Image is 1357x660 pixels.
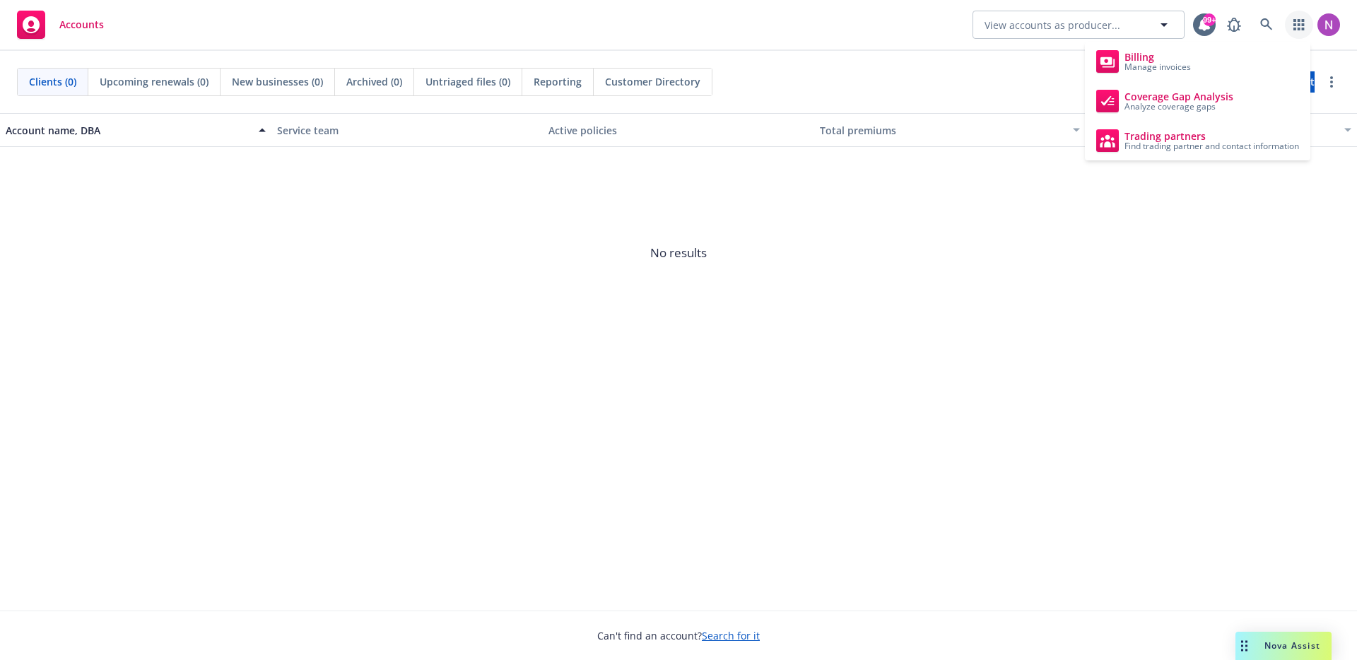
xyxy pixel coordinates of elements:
span: New businesses (0) [232,74,323,89]
a: Report a Bug [1220,11,1248,39]
a: Billing [1091,45,1305,78]
a: more [1323,73,1340,90]
span: Can't find an account? [597,628,760,643]
span: Coverage Gap Analysis [1124,91,1233,102]
div: Active policies [548,123,809,138]
button: Active policies [543,113,814,147]
a: Switch app [1285,11,1313,39]
button: View accounts as producer... [973,11,1185,39]
span: Billing [1124,52,1191,63]
button: Total premiums [814,113,1086,147]
span: Upcoming renewals (0) [100,74,208,89]
span: Accounts [59,19,104,30]
span: Untriaged files (0) [425,74,510,89]
img: photo [1317,13,1340,36]
span: Trading partners [1124,131,1299,142]
div: Total premiums [820,123,1064,138]
span: Nova Assist [1264,640,1320,652]
span: Find trading partner and contact information [1124,142,1299,151]
a: Search for it [702,629,760,642]
span: View accounts as producer... [985,18,1120,33]
span: Manage invoices [1124,63,1191,71]
a: Coverage Gap Analysis [1091,84,1305,118]
div: Drag to move [1235,632,1253,660]
a: Trading partners [1091,124,1305,158]
div: Service team [277,123,537,138]
a: Accounts [11,5,110,45]
a: Search [1252,11,1281,39]
button: Service team [271,113,543,147]
div: Account name, DBA [6,123,250,138]
div: 99+ [1203,13,1216,26]
span: Customer Directory [605,74,700,89]
button: Nova Assist [1235,632,1332,660]
span: Analyze coverage gaps [1124,102,1233,111]
span: Clients (0) [29,74,76,89]
span: Archived (0) [346,74,402,89]
span: Reporting [534,74,582,89]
